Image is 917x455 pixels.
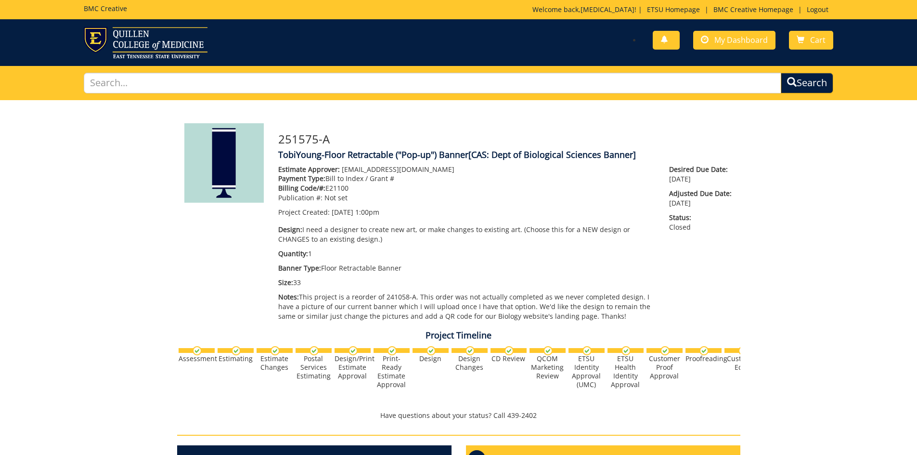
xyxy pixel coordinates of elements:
img: ETSU logo [84,27,207,58]
p: 33 [278,278,655,287]
div: Estimating [218,354,254,363]
div: Customer Proof Approval [646,354,683,380]
a: [MEDICAL_DATA] [581,5,634,14]
span: Billing Code/#: [278,183,325,193]
span: Project Created: [278,208,330,217]
input: Search... [84,73,782,93]
span: Publication #: [278,193,323,202]
div: Estimate Changes [257,354,293,372]
div: Design/Print Estimate Approval [335,354,371,380]
div: ETSU Identity Approval (UMC) [568,354,605,389]
p: Bill to Index / Grant # [278,174,655,183]
p: I need a designer to create new art, or make changes to existing art. (Choose this for a NEW desi... [278,225,655,244]
img: checkmark [699,346,709,355]
span: Status: [669,213,733,222]
span: Cart [810,35,826,45]
div: Assessment [179,354,215,363]
img: checkmark [232,346,241,355]
div: Customer Edits [724,354,761,372]
a: ETSU Homepage [642,5,705,14]
div: ETSU Health Identity Approval [607,354,644,389]
img: checkmark [310,346,319,355]
p: Have questions about your status? Call 439-2402 [177,411,740,420]
div: Print-Ready Estimate Approval [374,354,410,389]
p: Closed [669,213,733,232]
h4: TobiYoung-Floor Retractable ("Pop-up") Banner [278,150,733,160]
p: 1 [278,249,655,259]
p: This project is a reorder of 241058-A. This order was not actually completed as we never complete... [278,292,655,321]
img: checkmark [582,346,592,355]
span: [DATE] 1:00pm [332,208,379,217]
span: Payment Type: [278,174,325,183]
img: checkmark [504,346,514,355]
div: Postal Services Estimating [296,354,332,380]
span: Desired Due Date: [669,165,733,174]
h5: BMC Creative [84,5,127,12]
span: Size: [278,278,293,287]
img: Product featured image [184,123,264,203]
img: checkmark [426,346,436,355]
a: BMC Creative Homepage [709,5,798,14]
span: Adjusted Due Date: [669,189,733,198]
img: checkmark [465,346,475,355]
p: Welcome back, ! | | | [532,5,833,14]
h3: 251575-A [278,133,733,145]
span: [CAS: Dept of Biological Sciences Banner] [468,149,636,160]
p: E21100 [278,183,655,193]
p: [EMAIL_ADDRESS][DOMAIN_NAME] [278,165,655,174]
div: CD Review [491,354,527,363]
h4: Project Timeline [177,331,740,340]
div: Design Changes [452,354,488,372]
button: Search [781,73,833,93]
div: Proofreading [685,354,722,363]
a: My Dashboard [693,31,775,50]
span: Notes: [278,292,299,301]
a: Logout [802,5,833,14]
span: Quantity: [278,249,308,258]
img: checkmark [387,346,397,355]
div: Design [413,354,449,363]
span: Design: [278,225,302,234]
div: QCOM Marketing Review [530,354,566,380]
p: [DATE] [669,165,733,184]
img: checkmark [193,346,202,355]
p: [DATE] [669,189,733,208]
span: Estimate Approver: [278,165,340,174]
p: Floor Retractable Banner [278,263,655,273]
a: Cart [789,31,833,50]
span: My Dashboard [714,35,768,45]
img: checkmark [621,346,631,355]
img: checkmark [543,346,553,355]
img: checkmark [271,346,280,355]
img: checkmark [738,346,748,355]
span: Not set [324,193,348,202]
img: checkmark [660,346,670,355]
img: checkmark [349,346,358,355]
span: Banner Type: [278,263,321,273]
